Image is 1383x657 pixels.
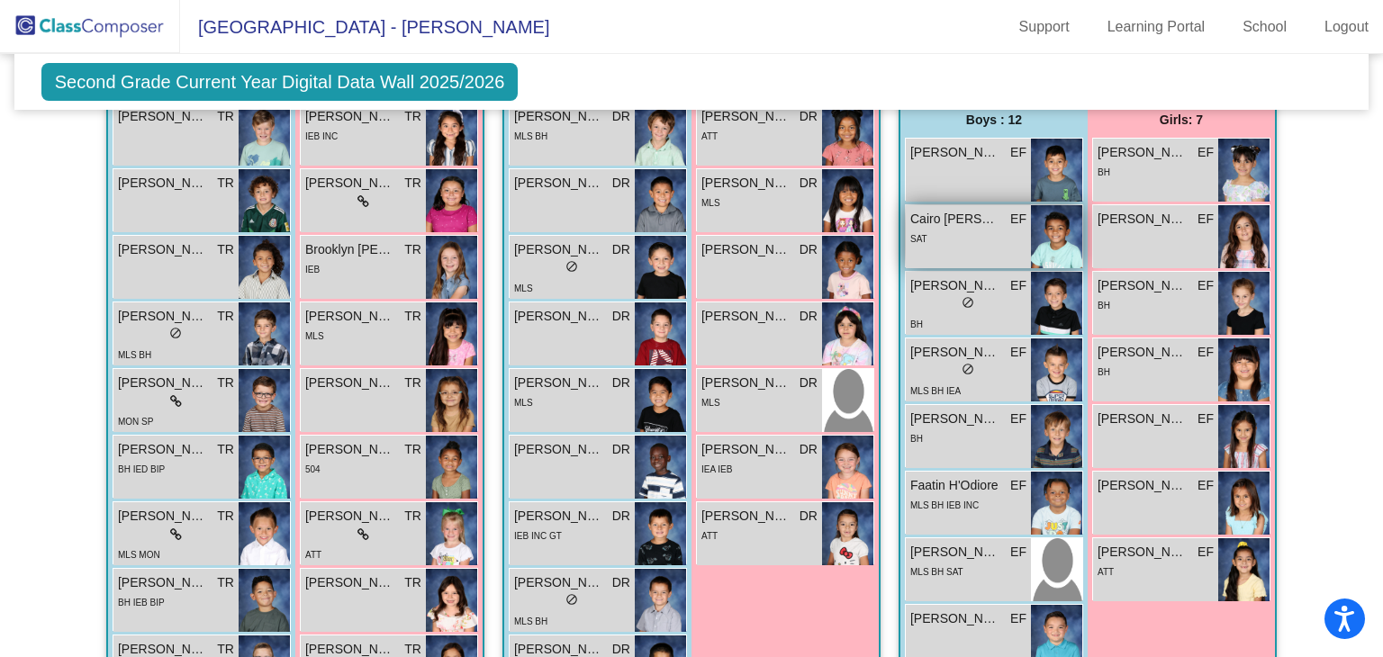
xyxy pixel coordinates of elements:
span: TR [404,440,421,459]
span: [PERSON_NAME] [910,609,1000,628]
span: MLS BH [514,131,547,141]
span: EF [1010,543,1026,562]
span: [PERSON_NAME] [514,440,604,459]
span: TR [217,440,234,459]
span: DR [800,307,818,326]
span: ATT [1098,567,1114,577]
span: [PERSON_NAME] [118,174,208,193]
span: Second Grade Current Year Digital Data Wall 2025/2026 [41,63,519,101]
span: BH IED BIP [118,464,165,474]
span: EF [1198,276,1214,295]
span: Faatin H'Odiore [910,476,1000,495]
span: DR [612,373,630,392]
a: Learning Portal [1093,13,1220,41]
span: [PERSON_NAME] [514,507,604,526]
span: TR [217,507,234,526]
span: [PERSON_NAME] [910,343,1000,362]
span: [PERSON_NAME] [305,174,395,193]
span: MLS [514,398,533,408]
span: BH [1098,367,1110,377]
span: [PERSON_NAME] [118,507,208,526]
span: 504 [305,464,321,474]
span: [PERSON_NAME] [1098,409,1188,428]
span: [PERSON_NAME] [1098,143,1188,162]
span: EF [1198,476,1214,495]
span: [PERSON_NAME] [118,373,208,392]
span: TR [404,373,421,392]
span: [PERSON_NAME] [701,440,791,459]
span: [PERSON_NAME] [910,276,1000,295]
span: DR [800,240,818,259]
span: EF [1010,210,1026,229]
span: [PERSON_NAME] [305,440,395,459]
span: MLS BH [118,350,151,360]
span: [PERSON_NAME] [910,143,1000,162]
span: EF [1198,143,1214,162]
div: Boys : 12 [900,102,1088,138]
span: do_not_disturb_alt [169,327,182,339]
span: DR [612,507,630,526]
span: BH [1098,301,1110,310]
span: [PERSON_NAME] [1098,210,1188,229]
span: IEA IEB [701,464,732,474]
span: DR [612,240,630,259]
span: [PERSON_NAME] [514,573,604,592]
span: [PERSON_NAME] [118,573,208,592]
span: ATT [701,531,718,541]
span: EF [1198,543,1214,562]
span: TR [404,107,421,126]
span: TR [217,573,234,592]
span: [PERSON_NAME] [305,307,395,326]
span: Cairo [PERSON_NAME] [910,210,1000,229]
span: [PERSON_NAME] [PERSON_NAME] [514,107,604,126]
span: [PERSON_NAME] [701,307,791,326]
span: BH [910,434,923,444]
span: TR [217,307,234,326]
span: MLS MON [118,550,160,560]
span: MLS BH SAT [910,567,963,577]
span: [PERSON_NAME] [514,307,604,326]
span: EF [1198,409,1214,428]
span: [PERSON_NAME] [118,107,208,126]
span: BH [1098,167,1110,177]
span: [PERSON_NAME] [1098,476,1188,495]
span: EF [1010,276,1026,295]
span: MLS [701,398,720,408]
span: MLS BH IEB INC [910,500,979,510]
a: School [1228,13,1301,41]
span: IEB [305,265,320,274]
span: SAT [910,234,927,244]
span: EF [1010,343,1026,362]
span: [PERSON_NAME] [118,240,208,259]
span: MLS [514,283,533,293]
span: DR [800,107,818,126]
span: DR [800,174,818,193]
span: MLS [305,331,324,341]
span: IEB INC GT [514,531,562,541]
span: DR [612,174,630,193]
span: EF [1010,476,1026,495]
div: Girls: 7 [1088,102,1275,138]
span: [PERSON_NAME] [1098,343,1188,362]
span: [PERSON_NAME] [701,240,791,259]
span: DR [800,440,818,459]
span: [PERSON_NAME] [701,174,791,193]
span: [PERSON_NAME] [910,543,1000,562]
span: IEB INC [305,131,338,141]
span: [PERSON_NAME] [701,507,791,526]
span: [PERSON_NAME] [514,373,604,392]
span: DR [612,440,630,459]
span: TR [404,307,421,326]
span: DR [612,107,630,126]
span: do_not_disturb_alt [565,593,578,606]
span: do_not_disturb_alt [565,260,578,273]
span: BH IEB BIP [118,598,165,607]
span: [PERSON_NAME] [305,507,395,526]
span: MLS BH IEA [910,386,961,396]
span: EF [1198,210,1214,229]
span: [PERSON_NAME] [514,174,604,193]
span: EF [1198,343,1214,362]
span: EF [1010,609,1026,628]
span: Brooklyn [PERSON_NAME] [305,240,395,259]
span: do_not_disturb_alt [962,296,974,309]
